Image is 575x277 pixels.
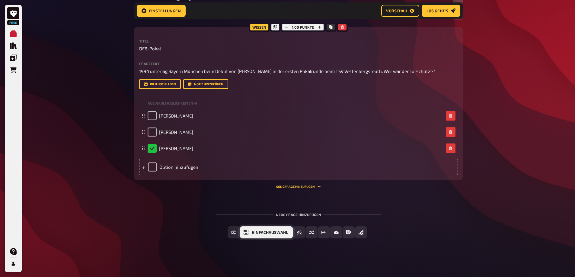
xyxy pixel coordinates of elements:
div: 1.00 Punkte [281,22,325,32]
button: Kopieren [327,24,335,30]
button: Notiz hinzufügen [183,79,228,89]
div: Wissen [249,22,270,32]
span: Einfachauswahl [252,231,288,235]
span: Auswahlmöglichkeiten [148,101,193,106]
span: Einstellungen [149,9,181,13]
button: Bild-Antwort [330,226,342,238]
button: Songfrage hinzufügen [276,185,321,188]
span: DFB-Pokal [139,45,161,52]
span: [PERSON_NAME] [159,129,193,135]
button: Einstellungen [137,5,186,17]
span: Los geht's [426,9,448,13]
span: 1994 unterlag Bayern München beim Debut von [PERSON_NAME] in der ersten Pokalrunde beim TSV Veste... [139,68,435,74]
div: Option hinzufügen [139,159,458,175]
span: Vorschau [386,9,407,13]
button: Offline Frage [355,226,367,238]
button: Los geht's [422,5,460,17]
button: Sortierfrage [305,226,318,238]
label: Fragetext [139,62,458,65]
button: Einfachauswahl [240,226,293,238]
button: Prosa (Langtext) [343,226,355,238]
button: Bild hochladen [139,79,181,89]
span: [PERSON_NAME] [159,146,193,151]
button: Freitext Eingabe [228,226,240,238]
button: Vorschau [381,5,419,17]
div: Neue Frage hinzufügen [216,203,381,222]
button: Wahr / Falsch [293,226,305,238]
span: Free [8,21,19,24]
button: Schätzfrage [318,226,330,238]
label: Titel [139,39,458,43]
span: [PERSON_NAME] [159,113,193,118]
